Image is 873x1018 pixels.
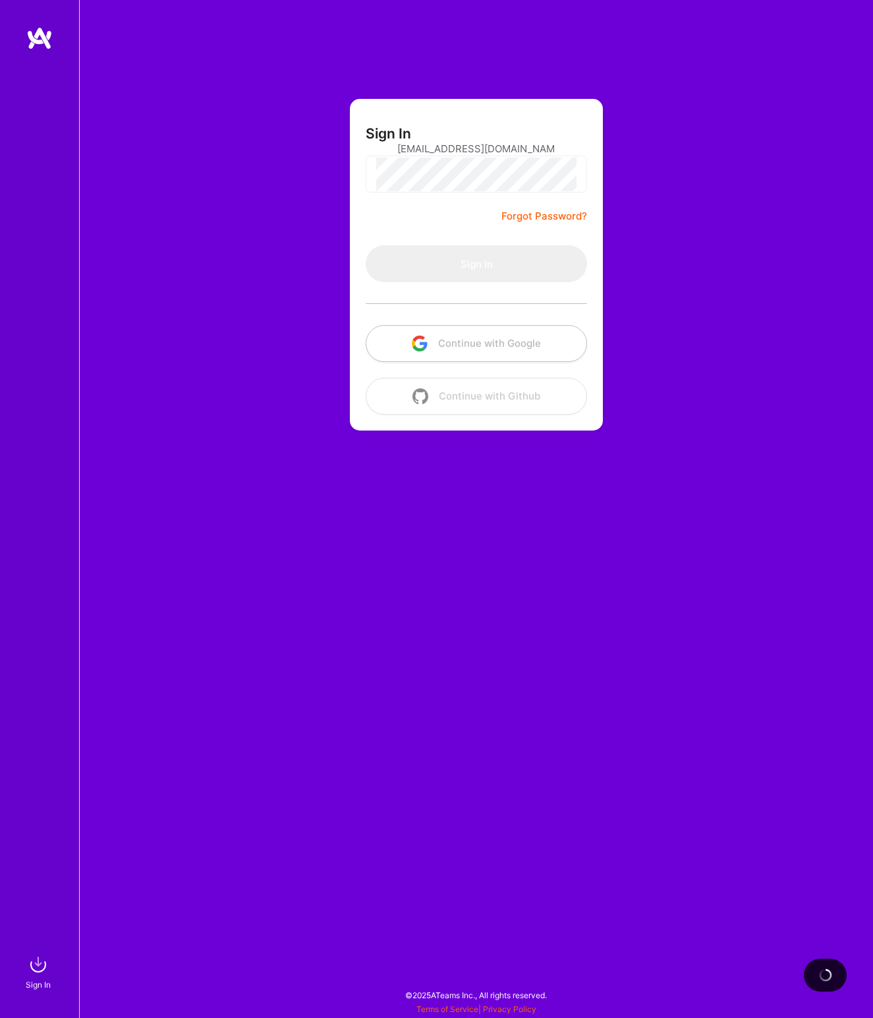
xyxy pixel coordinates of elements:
[26,978,51,992] div: Sign In
[366,325,587,362] button: Continue with Google
[397,132,555,165] input: Email...
[366,245,587,282] button: Sign In
[26,26,53,50] img: logo
[28,951,51,992] a: sign inSign In
[501,208,587,224] a: Forgot Password?
[819,969,832,982] img: loading
[412,336,428,351] img: icon
[366,125,411,142] h3: Sign In
[79,978,873,1011] div: © 2025 ATeams Inc., All rights reserved.
[483,1004,536,1014] a: Privacy Policy
[25,951,51,978] img: sign in
[412,388,428,404] img: icon
[416,1004,536,1014] span: |
[416,1004,478,1014] a: Terms of Service
[366,378,587,415] button: Continue with Github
